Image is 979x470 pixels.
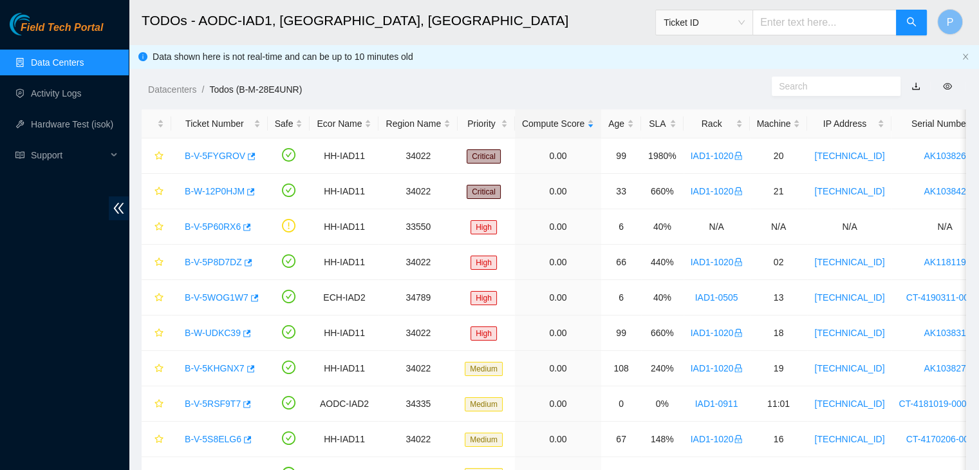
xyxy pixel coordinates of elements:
[814,399,884,409] a: [TECHNICAL_ID]
[962,53,969,61] button: close
[15,151,24,160] span: read
[109,196,129,220] span: double-left
[378,351,458,386] td: 34022
[378,245,458,280] td: 34022
[31,57,84,68] a: Data Centers
[282,325,295,339] span: check-circle
[465,433,503,447] span: Medium
[902,76,930,97] button: download
[310,174,378,209] td: HH-IAD11
[282,219,295,232] span: exclamation-circle
[601,351,641,386] td: 108
[282,254,295,268] span: check-circle
[154,293,163,303] span: star
[31,142,107,168] span: Support
[282,431,295,445] span: check-circle
[924,257,965,267] a: AK118119
[691,151,743,161] a: IAD1-1020lock
[310,138,378,174] td: HH-IAD11
[947,14,954,30] span: P
[149,216,164,237] button: star
[515,351,601,386] td: 0.00
[814,257,884,267] a: [TECHNICAL_ID]
[515,209,601,245] td: 0.00
[943,82,952,91] span: eye
[310,315,378,351] td: HH-IAD11
[601,209,641,245] td: 6
[750,386,808,422] td: 11:01
[641,138,684,174] td: 1980%
[734,364,743,373] span: lock
[185,434,241,444] a: B-V-5S8ELG6
[282,361,295,374] span: check-circle
[601,280,641,315] td: 6
[149,181,164,202] button: star
[601,315,641,351] td: 99
[641,280,684,315] td: 40%
[750,315,808,351] td: 18
[310,351,378,386] td: HH-IAD11
[465,362,503,376] span: Medium
[154,151,163,162] span: star
[185,221,241,232] a: B-V-5P60RX6
[154,435,163,445] span: star
[924,186,965,196] a: AK103842
[924,328,965,338] a: AK103831
[515,422,601,457] td: 0.00
[378,174,458,209] td: 34022
[149,146,164,166] button: star
[641,351,684,386] td: 240%
[515,386,601,422] td: 0.00
[896,10,927,35] button: search
[734,258,743,267] span: lock
[814,186,884,196] a: [TECHNICAL_ID]
[209,84,302,95] a: Todos (B-M-28E4UNR)
[924,151,965,161] a: AK103826
[154,222,163,232] span: star
[149,429,164,449] button: star
[10,23,103,40] a: Akamai TechnologiesField Tech Portal
[185,292,248,303] a: B-V-5WOG1W7
[814,328,884,338] a: [TECHNICAL_ID]
[515,280,601,315] td: 0.00
[601,386,641,422] td: 0
[641,245,684,280] td: 440%
[734,187,743,196] span: lock
[185,363,245,373] a: B-V-5KHGNX7
[750,209,808,245] td: N/A
[814,363,884,373] a: [TECHNICAL_ID]
[154,328,163,339] span: star
[471,326,497,341] span: High
[467,149,501,164] span: Critical
[641,209,684,245] td: 40%
[691,186,743,196] a: IAD1-1020lock
[149,287,164,308] button: star
[734,435,743,444] span: lock
[664,13,745,32] span: Ticket ID
[149,252,164,272] button: star
[154,364,163,374] span: star
[641,422,684,457] td: 148%
[471,291,497,305] span: High
[814,434,884,444] a: [TECHNICAL_ID]
[924,363,965,373] a: AK103827
[750,138,808,174] td: 20
[282,396,295,409] span: check-circle
[601,138,641,174] td: 99
[149,358,164,379] button: star
[691,363,743,373] a: IAD1-1020lock
[601,245,641,280] td: 66
[601,174,641,209] td: 33
[148,84,196,95] a: Datacenters
[310,422,378,457] td: HH-IAD11
[750,422,808,457] td: 16
[310,386,378,422] td: AODC-IAD2
[515,315,601,351] td: 0.00
[684,209,750,245] td: N/A
[21,22,103,34] span: Field Tech Portal
[154,399,163,409] span: star
[10,13,65,35] img: Akamai Technologies
[814,151,884,161] a: [TECHNICAL_ID]
[465,397,503,411] span: Medium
